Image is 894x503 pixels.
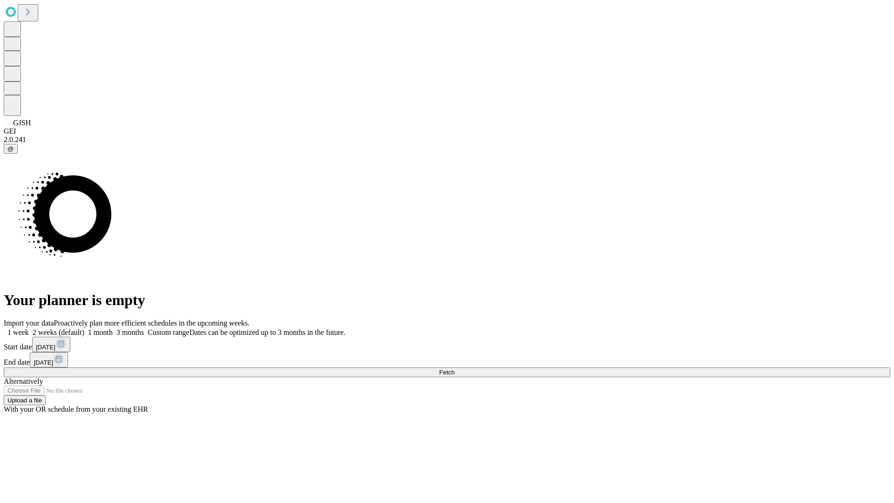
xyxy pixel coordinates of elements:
div: 2.0.241 [4,136,890,144]
span: Alternatively [4,377,43,385]
span: [DATE] [36,344,55,351]
span: 1 week [7,328,29,336]
span: @ [7,145,14,152]
h1: Your planner is empty [4,292,890,309]
span: Fetch [439,369,454,376]
span: With your OR schedule from your existing EHR [4,405,148,413]
button: [DATE] [30,352,68,367]
span: GJSH [13,119,31,127]
button: @ [4,144,18,154]
span: Dates can be optimized up to 3 months in the future. [190,328,345,336]
span: 2 weeks (default) [33,328,84,336]
button: Fetch [4,367,890,377]
div: Start date [4,337,890,352]
span: Import your data [4,319,54,327]
div: End date [4,352,890,367]
span: [DATE] [34,359,53,366]
span: 1 month [88,328,113,336]
span: 3 months [116,328,144,336]
span: Custom range [148,328,189,336]
button: Upload a file [4,395,46,405]
button: [DATE] [32,337,70,352]
div: GEI [4,127,890,136]
span: Proactively plan more efficient schedules in the upcoming weeks. [54,319,250,327]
